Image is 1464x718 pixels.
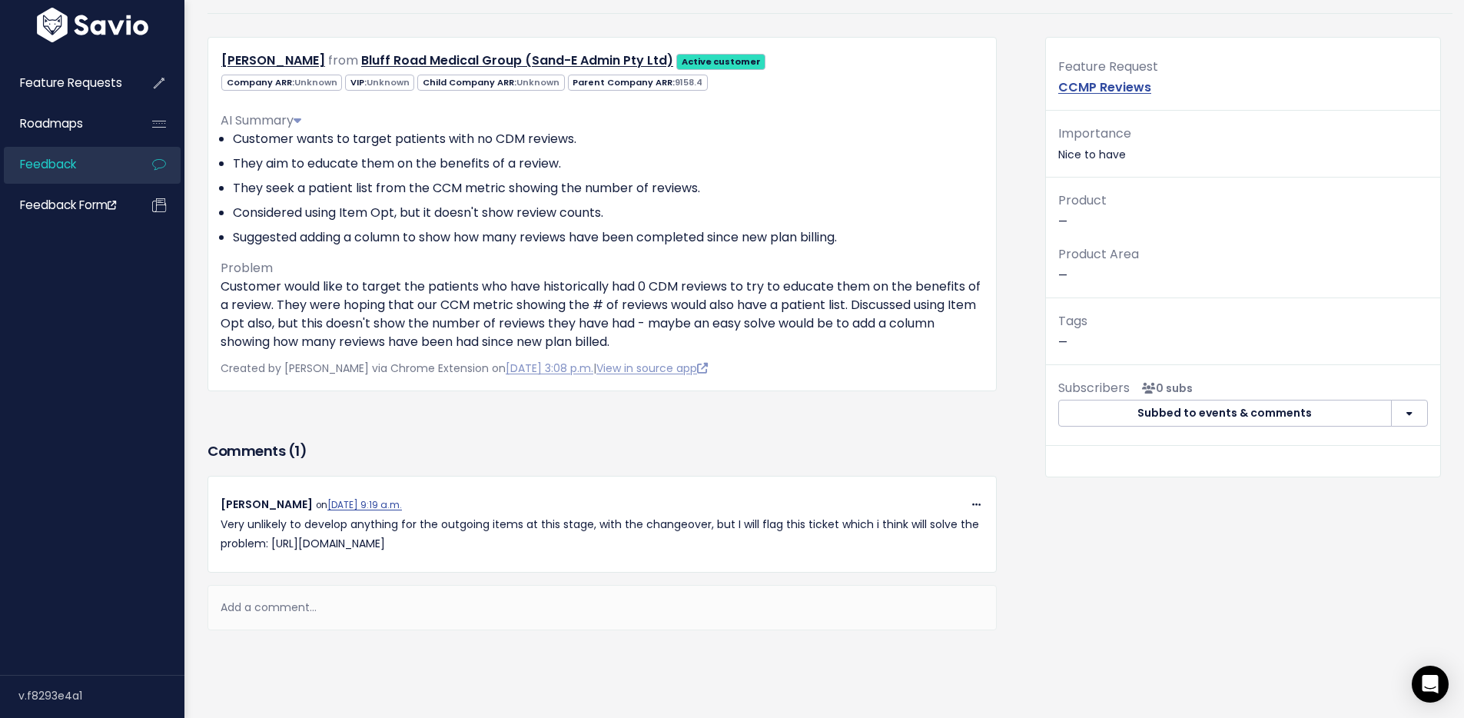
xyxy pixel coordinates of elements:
img: logo-white.9d6f32f41409.svg [33,8,152,42]
span: Feature Requests [20,75,122,91]
span: Parent Company ARR: [568,75,708,91]
span: Created by [PERSON_NAME] via Chrome Extension on | [221,361,708,376]
span: Feedback form [20,197,116,213]
span: Problem [221,259,273,277]
a: [PERSON_NAME] [221,52,325,69]
span: Product [1058,191,1107,209]
li: Suggested adding a column to show how many reviews have been completed since new plan billing. [233,228,984,247]
p: — [1058,311,1428,352]
span: Importance [1058,125,1131,142]
span: AI Summary [221,111,301,129]
span: Unknown [294,76,337,88]
span: Product Area [1058,245,1139,263]
span: 9158.4 [675,76,702,88]
a: Roadmaps [4,106,128,141]
a: Feedback [4,147,128,182]
h3: Comments ( ) [207,440,997,462]
span: <p><strong>Subscribers</strong><br><br> No subscribers yet<br> </p> [1136,381,1193,396]
a: Feedback form [4,188,128,223]
span: Feature Request [1058,58,1158,75]
div: Open Intercom Messenger [1412,666,1449,703]
span: Unknown [516,76,559,88]
span: from [328,52,358,69]
span: Child Company ARR: [417,75,564,91]
p: — [1058,190,1428,231]
button: Subbed to events & comments [1058,400,1392,427]
p: Customer would like to target the patients who have historically had 0 CDM reviews to try to educ... [221,278,984,351]
div: v.f8293e4a1 [18,676,184,716]
a: [DATE] 9:19 a.m. [327,499,402,511]
li: They aim to educate them on the benefits of a review. [233,155,984,173]
div: Add a comment... [207,585,997,630]
span: VIP: [345,75,414,91]
span: on [316,499,402,511]
p: — [1058,244,1428,285]
li: Considered using Item Opt, but it doesn't show review counts. [233,204,984,222]
a: Feature Requests [4,65,128,101]
span: Tags [1058,312,1087,330]
span: Company ARR: [221,75,342,91]
li: They seek a patient list from the CCM metric showing the number of reviews. [233,179,984,198]
a: Bluff Road Medical Group (Sand-E Admin Pty Ltd) [361,52,673,69]
span: 1 [294,441,300,460]
a: CCMP Reviews [1058,78,1151,96]
a: View in source app [596,361,708,376]
p: Very unlikely to develop anything for the outgoing items at this stage, with the changeover, but ... [221,515,984,553]
a: [DATE] 3:08 p.m. [506,361,593,376]
p: Nice to have [1058,123,1428,165]
li: Customer wants to target patients with no CDM reviews. [233,130,984,148]
strong: Active customer [682,55,761,68]
span: Unknown [367,76,410,88]
span: Roadmaps [20,115,83,131]
span: Subscribers [1058,379,1130,397]
span: Feedback [20,156,76,172]
span: [PERSON_NAME] [221,497,313,512]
